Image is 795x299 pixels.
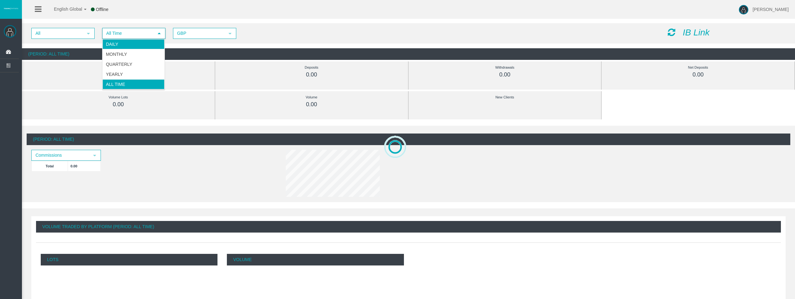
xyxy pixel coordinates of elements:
div: Net Deposits [616,64,780,71]
span: All Time [103,29,154,38]
p: Lots [41,254,217,265]
span: select [157,31,162,36]
div: Commissions [36,64,201,71]
span: select [228,31,233,36]
img: user-image [739,5,748,14]
p: Volume [227,254,404,265]
span: Offline [96,7,108,12]
div: 0.00 [616,71,780,78]
span: English Global [46,7,82,12]
i: IB Link [683,28,710,37]
span: All [32,29,83,38]
span: select [86,31,91,36]
div: (Period: All Time) [22,48,795,60]
div: 0.00 [423,71,587,78]
span: GBP [174,29,224,38]
span: select [92,153,97,158]
div: 0.00 [36,101,201,108]
div: 0.00 [229,101,394,108]
div: (Period: All Time) [27,134,790,145]
div: New Clients [423,94,587,101]
span: Commissions [32,150,89,160]
i: Reload Dashboard [668,28,675,37]
div: Volume Lots [36,94,201,101]
li: Daily [102,39,165,49]
li: All Time [102,79,165,89]
li: Quarterly [102,59,165,69]
div: Withdrawals [423,64,587,71]
li: Yearly [102,69,165,79]
td: 0.00 [68,161,101,171]
div: Volume Traded By Platform (Period: All Time) [36,221,781,233]
td: Total [32,161,68,171]
div: 0.00 [229,71,394,78]
img: logo.svg [3,7,19,10]
div: Deposits [229,64,394,71]
span: [PERSON_NAME] [753,7,789,12]
div: 0.00 [36,71,201,78]
div: Volume [229,94,394,101]
li: Monthly [102,49,165,59]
